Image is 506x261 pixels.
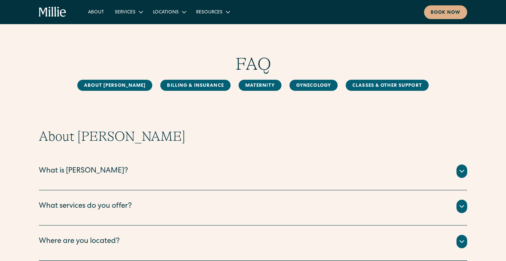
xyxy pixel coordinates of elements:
div: Book now [431,9,460,16]
div: Resources [196,9,223,16]
div: What services do you offer? [39,201,132,212]
a: home [39,7,67,17]
h1: FAQ [39,54,467,74]
a: About [PERSON_NAME] [77,80,152,91]
div: Locations [148,6,191,17]
a: Book now [424,5,467,19]
h2: About [PERSON_NAME] [39,128,467,144]
div: Where are you located? [39,236,120,247]
div: Services [109,6,148,17]
a: Billing & Insurance [160,80,230,91]
a: Classes & Other Support [346,80,429,91]
div: Services [115,9,136,16]
div: Resources [191,6,235,17]
a: Gynecology [289,80,338,91]
a: About [83,6,109,17]
a: MAternity [239,80,281,91]
div: Locations [153,9,179,16]
div: What is [PERSON_NAME]? [39,166,128,177]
